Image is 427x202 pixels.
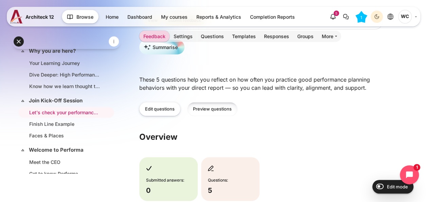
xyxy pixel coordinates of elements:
a: Join Kick-Off Session [29,97,102,105]
h3: Overview [139,132,383,142]
a: Feedback [139,31,170,42]
a: Home [102,11,123,22]
div: 5 [334,11,339,16]
span: Collapse [19,97,26,104]
a: Preview questions [187,102,237,116]
a: Finish Line Example [29,120,101,128]
a: User menu [398,10,417,23]
span: 5 [208,185,253,196]
a: My courses [157,11,192,22]
span: Browse [76,13,93,20]
span: Wachirawit Chaiso [398,10,412,23]
a: Edit questions [139,102,180,116]
img: A12 [10,10,23,23]
span: Collapse [19,48,26,54]
span: Edit mode [387,184,408,189]
span: Collapse [19,147,26,153]
a: Level #1 [353,11,370,23]
a: Faces & Places [29,132,101,139]
a: Why you are here? [29,47,102,55]
a: More [318,31,341,42]
a: Let's check your performance planning behavior [29,109,101,116]
button: Summarise [139,40,184,54]
h5: Submitted answers: [146,178,191,183]
div: Dark Mode [372,12,382,22]
button: Light Mode Dark Mode [371,11,383,23]
button: There are 0 unread conversations [340,11,352,23]
div: Level #1 [355,11,367,23]
div: Show notification window with 5 new notifications [327,11,339,23]
a: Dashboard [123,11,156,22]
a: A12 A12 Architeck 12 [10,10,57,23]
a: Settings [170,31,197,42]
span: 0 [146,185,191,196]
a: Templates [228,31,260,42]
h5: Questions: [208,178,253,183]
span: Architeck 12 [25,13,54,20]
a: Your Learning Journey [29,60,101,67]
a: Dive Deeper: High Performance Leadership Program [29,71,101,78]
a: Responses [260,31,293,42]
a: Reports & Analytics [192,11,245,22]
a: Groups [293,31,318,42]
button: Languages [384,11,396,23]
button: Browse [62,10,99,23]
a: Meet the CEO [29,158,101,166]
a: Completion Reports [246,11,299,22]
a: Know how we learn thought this journey. [29,83,101,90]
a: Get to know Performa [29,170,101,177]
a: Welcome to Performa [29,146,102,154]
p: These 5 questions help you reflect on how often you practice good performance planning behaviors ... [139,75,383,92]
a: Questions [197,31,228,42]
